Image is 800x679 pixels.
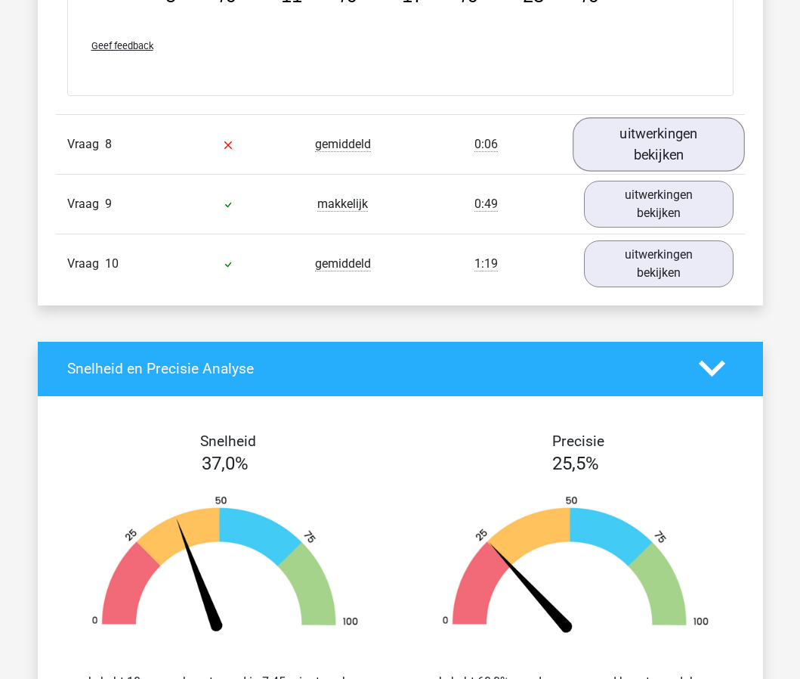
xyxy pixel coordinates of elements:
[67,135,105,153] span: Vraag
[67,433,389,450] h4: Snelheid
[91,40,153,51] span: Geef feedback
[105,137,112,151] span: 8
[418,433,740,450] h4: Precisie
[423,495,728,637] img: 25.15c012df9b23.png
[584,181,734,228] a: uitwerkingen bekijken
[202,453,249,474] span: 37,0%
[474,137,498,152] span: 0:06
[317,197,368,212] span: makkelijk
[474,256,498,271] span: 1:19
[67,255,105,273] span: Vraag
[584,240,734,287] a: uitwerkingen bekijken
[315,256,371,271] span: gemiddeld
[573,117,745,171] a: uitwerkingen bekijken
[552,453,599,474] span: 25,5%
[67,360,676,377] h4: Snelheid en Precisie Analyse
[474,197,498,212] span: 0:49
[73,495,378,637] img: 37.6954ec9c0e6e.png
[105,197,112,211] span: 9
[105,256,119,271] span: 10
[67,195,105,213] span: Vraag
[315,137,371,152] span: gemiddeld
